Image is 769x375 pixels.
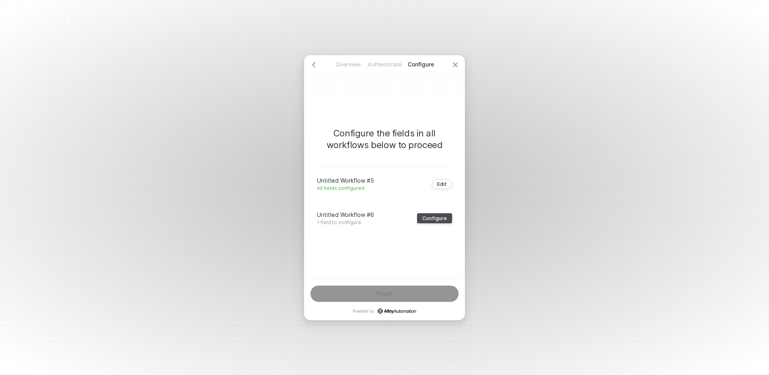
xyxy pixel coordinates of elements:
p: 1 field to configure [317,219,374,226]
p: Configure the fields in all workflows below to proceed [317,128,452,151]
p: Overview [330,60,366,68]
div: Edit [437,181,447,187]
p: Configure [403,60,439,68]
span: All fields configured [317,185,364,191]
span: icon-close [452,62,459,68]
span: icon-arrow-left [310,62,317,68]
div: Configure [422,215,447,221]
p: Untitled Workflow #6 [317,211,374,218]
a: icon-success [378,308,416,314]
button: Finish [310,286,459,302]
p: Powered by [353,308,416,314]
p: Authenticate [366,60,403,68]
button: Edit [432,179,452,189]
button: Configure [417,213,452,223]
p: Untitled Workflow #5 [317,177,374,184]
